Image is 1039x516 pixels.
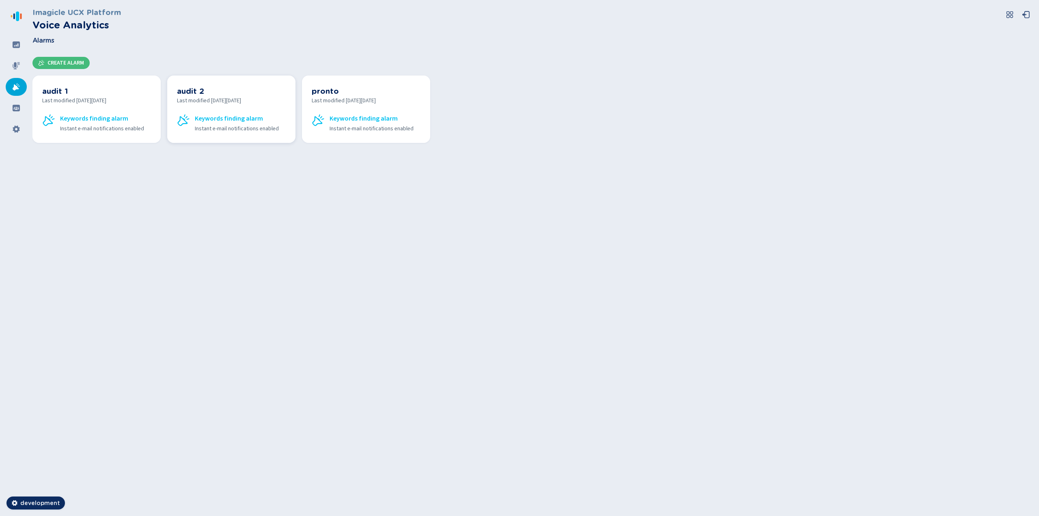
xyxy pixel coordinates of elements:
[177,114,190,127] svg: alarm
[60,125,144,133] span: Instant e-mail notifications enabled
[6,36,27,54] div: Dashboard
[32,6,121,18] h3: Imagicle UCX Platform
[32,57,90,69] button: Create Alarm
[330,114,398,123] span: Keywords finding alarm
[60,114,128,123] span: Keywords finding alarm
[12,41,20,49] svg: dashboard-filled
[32,18,121,32] h2: Voice Analytics
[38,60,45,66] svg: alarm
[6,99,27,117] div: Groups
[177,97,286,105] span: Last modified [DATE][DATE]
[12,62,20,70] svg: mic-fill
[12,83,20,91] svg: alarm-filled
[32,36,54,45] span: Alarms
[42,97,151,105] span: Last modified [DATE][DATE]
[330,125,414,133] span: Instant e-mail notifications enabled
[312,85,420,97] h3: pronto
[6,497,65,510] button: development
[312,114,325,127] svg: alarm
[312,97,420,105] span: Last modified [DATE][DATE]
[1022,11,1030,19] svg: box-arrow-left
[20,499,60,507] span: development
[195,114,263,123] span: Keywords finding alarm
[12,104,20,112] svg: groups-filled
[42,114,55,127] svg: alarm
[42,85,151,97] h3: audit 1
[47,60,84,66] span: Create Alarm
[177,85,286,97] h3: audit 2
[6,57,27,75] div: Recordings
[195,125,279,133] span: Instant e-mail notifications enabled
[6,78,27,96] div: Alarms
[6,120,27,138] div: Settings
